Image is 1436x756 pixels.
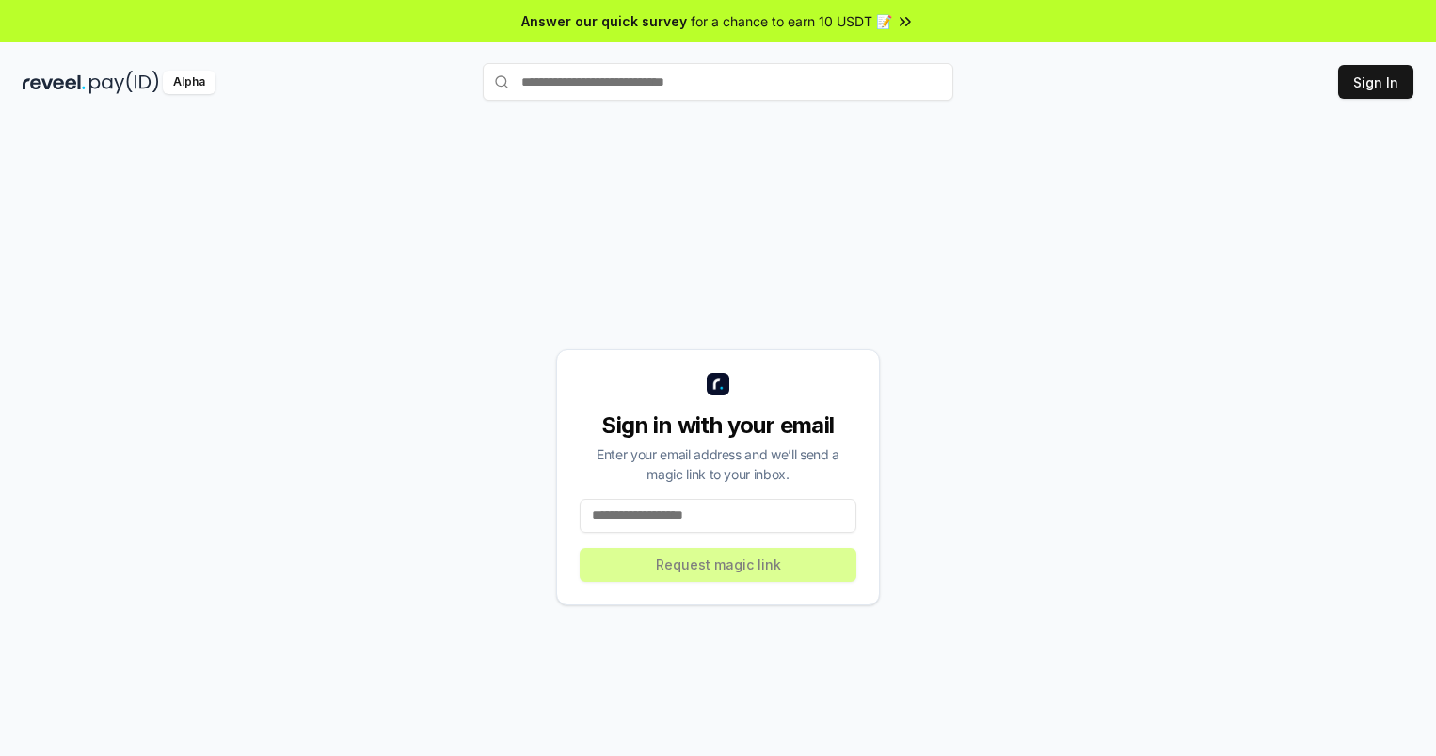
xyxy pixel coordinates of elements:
div: Alpha [163,71,215,94]
img: reveel_dark [23,71,86,94]
img: logo_small [707,373,729,395]
img: pay_id [89,71,159,94]
div: Sign in with your email [580,410,856,441]
div: Enter your email address and we’ll send a magic link to your inbox. [580,444,856,484]
span: Answer our quick survey [521,11,687,31]
button: Sign In [1338,65,1413,99]
span: for a chance to earn 10 USDT 📝 [691,11,892,31]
